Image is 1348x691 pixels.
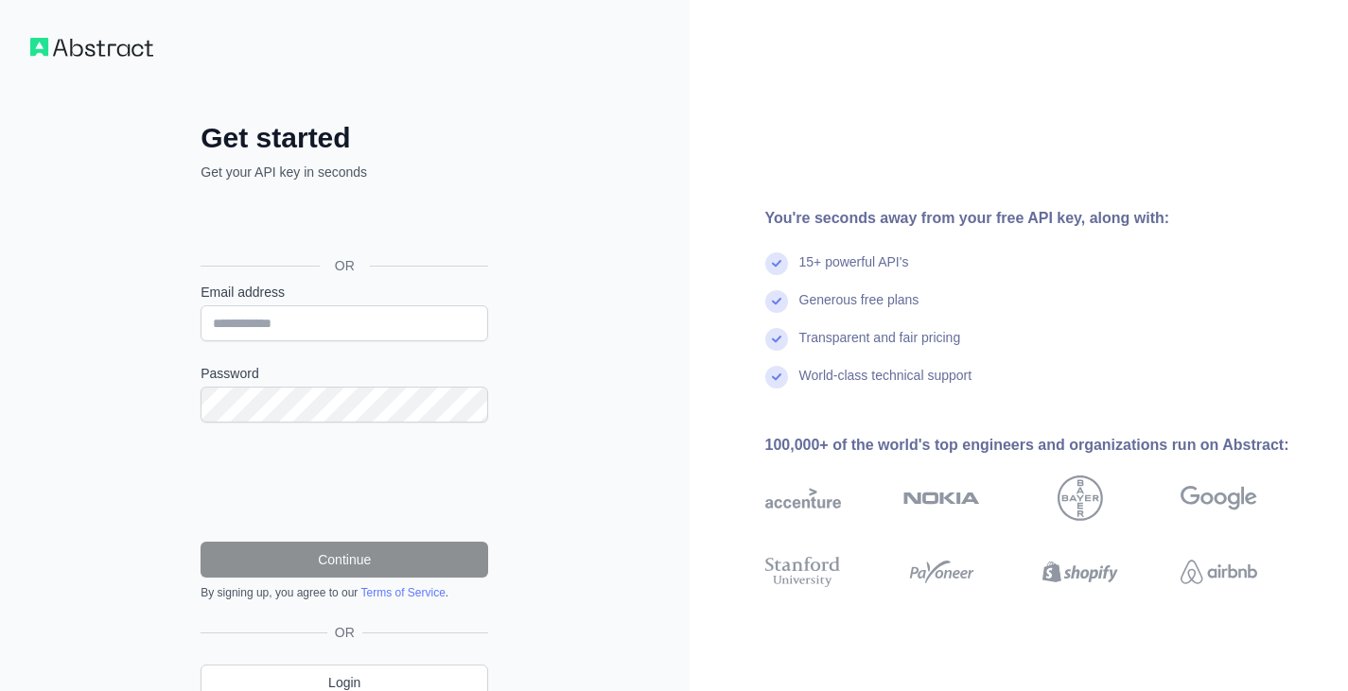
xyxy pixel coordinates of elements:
img: nokia [903,475,980,521]
span: OR [327,623,362,642]
img: check mark [765,252,788,275]
img: payoneer [903,553,980,591]
div: Transparent and fair pricing [799,328,961,366]
div: 15+ powerful API's [799,252,909,290]
div: Generous free plans [799,290,919,328]
img: stanford university [765,553,842,591]
img: shopify [1042,553,1119,591]
img: check mark [765,328,788,351]
img: accenture [765,475,842,521]
h2: Get started [201,121,488,155]
img: airbnb [1181,553,1257,591]
iframe: reCAPTCHA [201,445,488,519]
img: check mark [765,366,788,389]
div: 100,000+ of the world's top engineers and organizations run on Abstract: [765,434,1319,457]
img: check mark [765,290,788,313]
div: You're seconds away from your free API key, along with: [765,207,1319,230]
a: Terms of Service [360,586,445,599]
img: google [1181,475,1257,521]
iframe: Кнопка "Войти с аккаунтом Google" [191,202,494,244]
label: Password [201,364,488,383]
span: OR [320,256,370,275]
img: bayer [1058,475,1103,521]
p: Get your API key in seconds [201,163,488,181]
img: Workflow [30,38,153,57]
button: Continue [201,542,488,578]
div: By signing up, you agree to our . [201,585,488,600]
label: Email address [201,283,488,302]
div: World-class technical support [799,366,972,404]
